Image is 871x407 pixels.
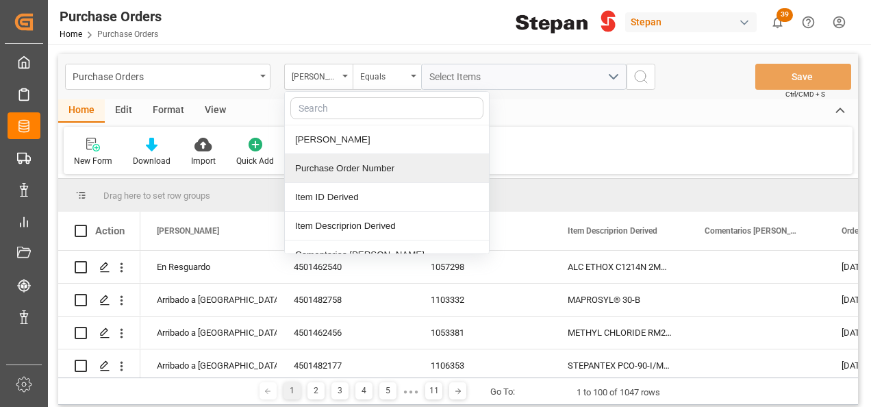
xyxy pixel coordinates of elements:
[285,212,489,241] div: Item Descriprion Derived
[379,382,396,399] div: 5
[551,251,688,283] div: ALC ETHOX C1214N 2MX PF276 BULK
[551,317,688,349] div: METHYL CHLORIDE RM227 BULK
[236,155,274,167] div: Quick Add
[755,64,851,90] button: Save
[73,67,255,84] div: Purchase Orders
[65,64,270,90] button: open menu
[191,155,216,167] div: Import
[157,350,261,382] div: Arribado a [GEOGRAPHIC_DATA]
[625,9,762,35] button: Stepan
[157,317,261,349] div: Arribado a [GEOGRAPHIC_DATA]
[58,317,140,349] div: Press SPACE to select this row.
[277,284,414,316] div: 4501482758
[157,251,261,283] div: En Resguardo
[414,317,551,349] div: 1053381
[133,155,171,167] div: Download
[307,382,325,399] div: 2
[577,386,660,399] div: 1 to 100 of 1047 rows
[277,317,414,349] div: 4501462456
[353,64,421,90] button: open menu
[283,382,301,399] div: 1
[284,64,353,90] button: close menu
[793,7,824,38] button: Help Center
[277,349,414,382] div: 4501482177
[103,190,210,201] span: Drag here to set row groups
[777,8,793,22] span: 39
[414,349,551,382] div: 1106353
[277,251,414,283] div: 4501462540
[95,225,125,237] div: Action
[60,29,82,39] a: Home
[355,382,373,399] div: 4
[551,349,688,382] div: STEPANTEX PCO-90-I/MB PQ104 DR51 200k
[414,284,551,316] div: 1103332
[568,226,657,236] span: Item Descriprion Derived
[429,71,488,82] span: Select Items
[705,226,796,236] span: Comentarios [PERSON_NAME]
[58,349,140,382] div: Press SPACE to select this row.
[285,241,489,269] div: Comentarios [PERSON_NAME]
[58,99,105,123] div: Home
[516,10,616,34] img: Stepan_Company_logo.svg.png_1713531530.png
[627,64,655,90] button: search button
[105,99,142,123] div: Edit
[194,99,236,123] div: View
[425,382,442,399] div: 11
[58,284,140,317] div: Press SPACE to select this row.
[285,183,489,212] div: Item ID Derived
[360,67,407,83] div: Equals
[157,284,261,316] div: Arribado a [GEOGRAPHIC_DATA]
[551,284,688,316] div: MAPROSYL® 30-B
[58,251,140,284] div: Press SPACE to select this row.
[142,99,194,123] div: Format
[490,385,515,399] div: Go To:
[762,7,793,38] button: show 39 new notifications
[421,64,627,90] button: open menu
[285,154,489,183] div: Purchase Order Number
[331,382,349,399] div: 3
[403,386,418,397] div: ● ● ●
[290,97,483,119] input: Search
[74,155,112,167] div: New Form
[625,12,757,32] div: Stepan
[60,6,162,27] div: Purchase Orders
[414,251,551,283] div: 1057298
[292,67,338,83] div: [PERSON_NAME]
[285,125,489,154] div: [PERSON_NAME]
[157,226,219,236] span: [PERSON_NAME]
[785,89,825,99] span: Ctrl/CMD + S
